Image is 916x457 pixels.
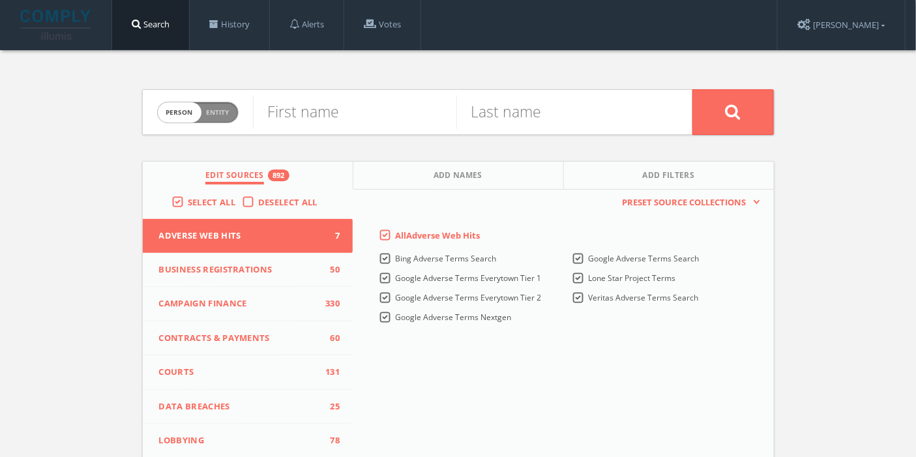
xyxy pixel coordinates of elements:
[395,292,541,303] span: Google Adverse Terms Everytown Tier 2
[258,196,318,208] span: Deselect All
[643,170,695,184] span: Add Filters
[434,170,482,184] span: Add Names
[143,253,353,287] button: Business Registrations50
[320,263,340,276] span: 50
[159,229,321,243] span: Adverse Web Hits
[395,273,541,284] span: Google Adverse Terms Everytown Tier 1
[207,108,229,117] span: Entity
[143,321,353,356] button: Contracts & Payments60
[159,400,321,413] span: Data Breaches
[159,434,321,447] span: Lobbying
[395,229,480,241] span: All Adverse Web Hits
[159,263,321,276] span: Business Registrations
[158,102,201,123] span: person
[320,366,340,379] span: 131
[159,332,321,345] span: Contracts & Payments
[589,253,700,264] span: Google Adverse Terms Search
[20,10,93,40] img: illumis
[615,196,752,209] span: Preset Source Collections
[395,312,511,323] span: Google Adverse Terms Nextgen
[320,400,340,413] span: 25
[143,287,353,321] button: Campaign Finance330
[320,297,340,310] span: 330
[159,297,321,310] span: Campaign Finance
[143,390,353,424] button: Data Breaches25
[589,292,699,303] span: Veritas Adverse Terms Search
[143,219,353,253] button: Adverse Web Hits7
[320,434,340,447] span: 78
[353,162,564,190] button: Add Names
[589,273,676,284] span: Lone Star Project Terms
[143,355,353,390] button: Courts131
[205,170,264,184] span: Edit Sources
[564,162,774,190] button: Add Filters
[615,196,760,209] button: Preset Source Collections
[143,162,353,190] button: Edit Sources892
[268,170,289,181] div: 892
[159,366,321,379] span: Courts
[188,196,235,208] span: Select All
[320,332,340,345] span: 60
[320,229,340,243] span: 7
[395,253,496,264] span: Bing Adverse Terms Search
